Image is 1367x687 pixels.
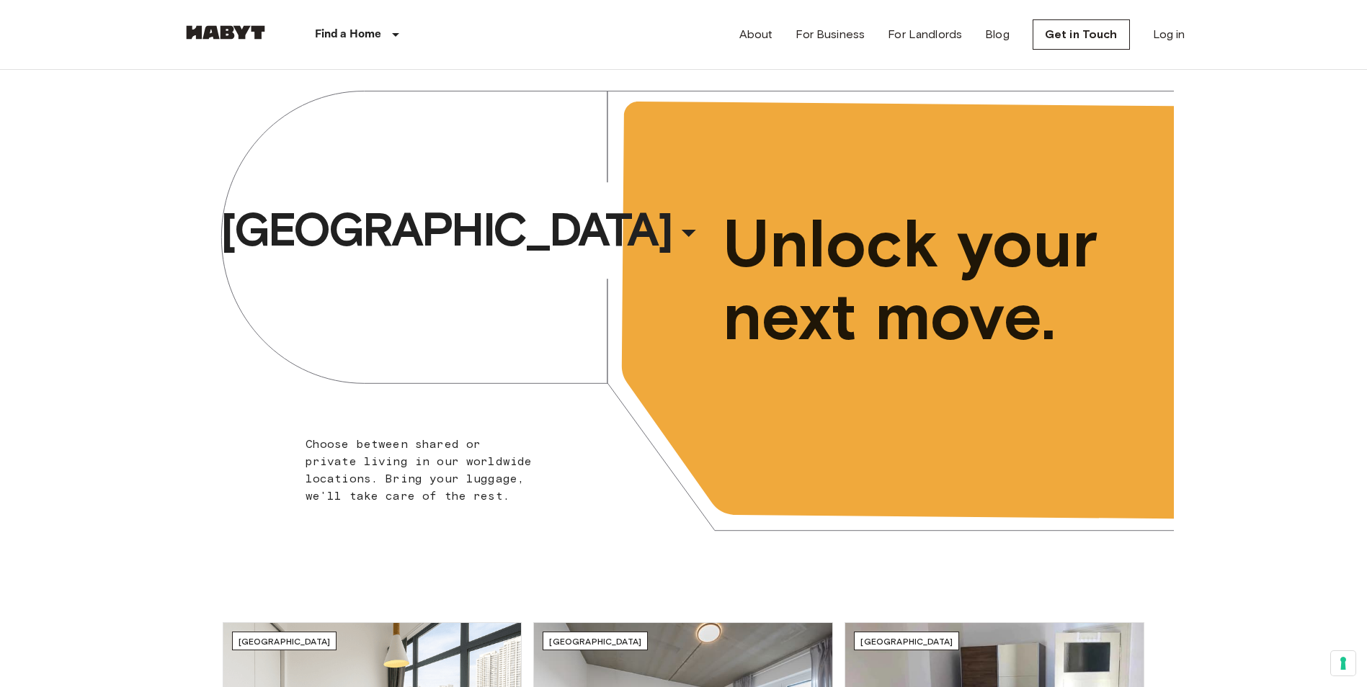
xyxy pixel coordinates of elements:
span: [GEOGRAPHIC_DATA] [239,636,331,647]
a: Log in [1153,26,1185,43]
span: Unlock your next move. [723,207,1115,353]
p: Find a Home [315,26,382,43]
span: [GEOGRAPHIC_DATA] [221,201,672,259]
a: For Business [796,26,865,43]
a: For Landlords [888,26,962,43]
button: Your consent preferences for tracking technologies [1331,651,1355,675]
span: Choose between shared or private living in our worldwide locations. Bring your luggage, we'll tak... [306,437,533,503]
span: [GEOGRAPHIC_DATA] [549,636,641,647]
span: [GEOGRAPHIC_DATA] [860,636,953,647]
a: Get in Touch [1033,19,1130,50]
a: Blog [985,26,1010,43]
button: [GEOGRAPHIC_DATA] [215,197,712,263]
a: About [739,26,773,43]
img: Habyt [182,25,269,40]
